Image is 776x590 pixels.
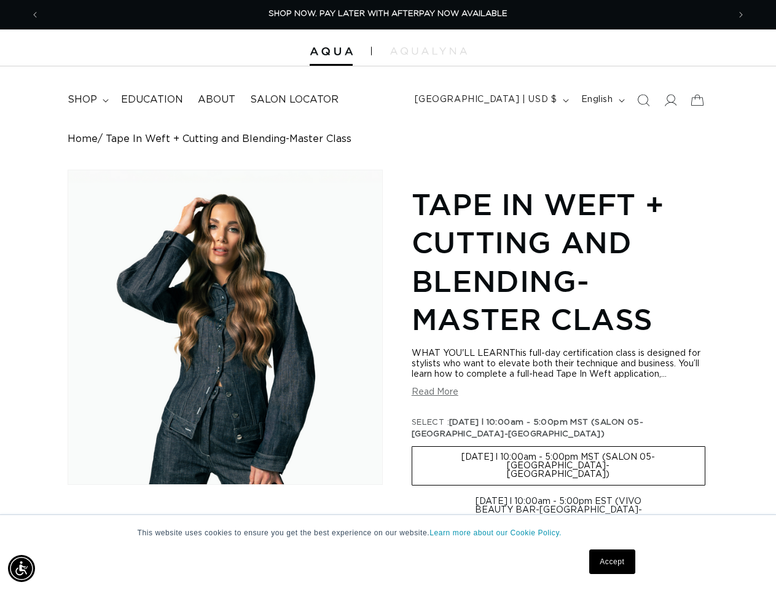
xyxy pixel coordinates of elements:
[268,10,508,18] span: SHOP NOW. PAY LATER WITH AFTERPAY NOW AVAILABLE
[429,529,562,537] a: Learn more about our Cookie Policy.
[198,93,235,106] span: About
[114,86,190,114] a: Education
[68,133,708,145] nav: breadcrumbs
[412,417,708,441] legend: SELECT :
[412,185,708,339] h1: Tape In Weft + Cutting and Blending-Master Class
[412,348,708,380] div: WHAT YOU'LL LEARNThis full-day certification class is designed for stylists who want to elevate b...
[630,87,657,114] summary: Search
[415,93,557,106] span: [GEOGRAPHIC_DATA] | USD $
[121,93,183,106] span: Education
[390,47,467,55] img: aqualyna.com
[190,86,243,114] a: About
[243,86,346,114] a: Salon Locator
[138,527,639,538] p: This website uses cookies to ensure you get the best experience on our website.
[68,93,97,106] span: shop
[8,555,35,582] div: Accessibility Menu
[310,47,353,56] img: Aqua Hair Extensions
[250,93,339,106] span: Salon Locator
[412,419,643,439] span: [DATE] l 10:00am - 5:00pm MST (SALON 05-[GEOGRAPHIC_DATA]-[GEOGRAPHIC_DATA])
[589,549,635,574] a: Accept
[412,446,705,486] label: [DATE] l 10:00am - 5:00pm MST (SALON 05-[GEOGRAPHIC_DATA]-[GEOGRAPHIC_DATA])
[60,86,114,114] summary: shop
[106,133,351,145] span: Tape In Weft + Cutting and Blending-Master Class
[68,170,383,485] media-gallery: Gallery Viewer
[412,387,458,398] button: Read More
[727,3,754,26] button: Next announcement
[22,3,49,26] button: Previous announcement
[407,88,574,112] button: [GEOGRAPHIC_DATA] | USD $
[715,531,776,590] iframe: Chat Widget
[581,93,613,106] span: English
[574,88,630,112] button: English
[68,133,98,145] a: Home
[412,491,705,529] label: [DATE] l 10:00am - 5:00pm EST (VIVO BEAUTY BAR-[GEOGRAPHIC_DATA]-[GEOGRAPHIC_DATA])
